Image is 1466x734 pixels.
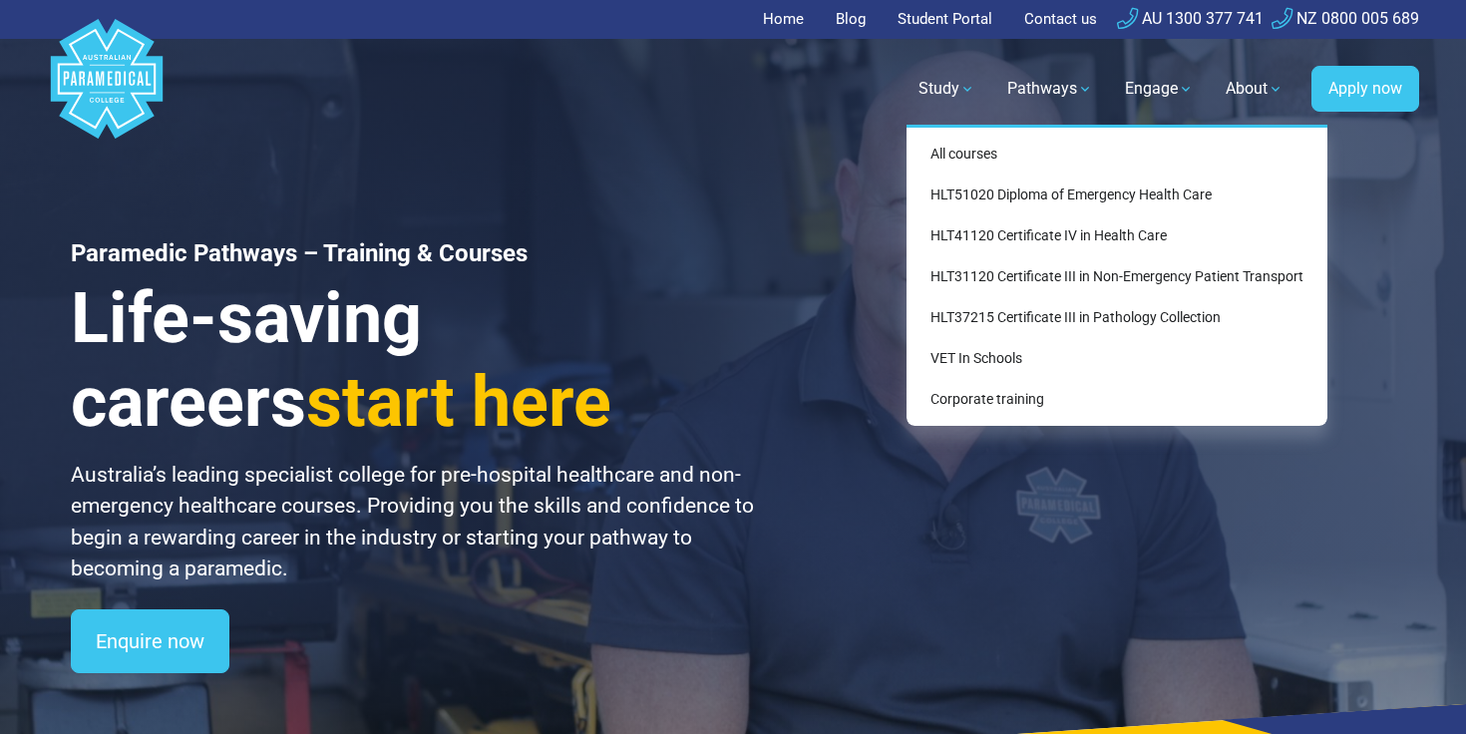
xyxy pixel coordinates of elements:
a: About [1214,61,1295,117]
h3: Life-saving careers [71,276,757,444]
a: Apply now [1311,66,1419,112]
h1: Paramedic Pathways – Training & Courses [71,239,757,268]
a: VET In Schools [915,340,1319,377]
a: Australian Paramedical College [47,39,167,140]
a: Pathways [995,61,1105,117]
a: Enquire now [71,609,229,673]
a: HLT37215 Certificate III in Pathology Collection [915,299,1319,336]
a: HLT51020 Diploma of Emergency Health Care [915,177,1319,213]
a: Study [907,61,987,117]
span: start here [306,361,611,443]
a: All courses [915,136,1319,173]
a: Corporate training [915,381,1319,418]
a: HLT31120 Certificate III in Non-Emergency Patient Transport [915,258,1319,295]
div: Study [907,125,1327,426]
a: NZ 0800 005 689 [1272,9,1419,28]
a: Engage [1113,61,1206,117]
p: Australia’s leading specialist college for pre-hospital healthcare and non-emergency healthcare c... [71,460,757,585]
a: AU 1300 377 741 [1117,9,1264,28]
a: HLT41120 Certificate IV in Health Care [915,217,1319,254]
